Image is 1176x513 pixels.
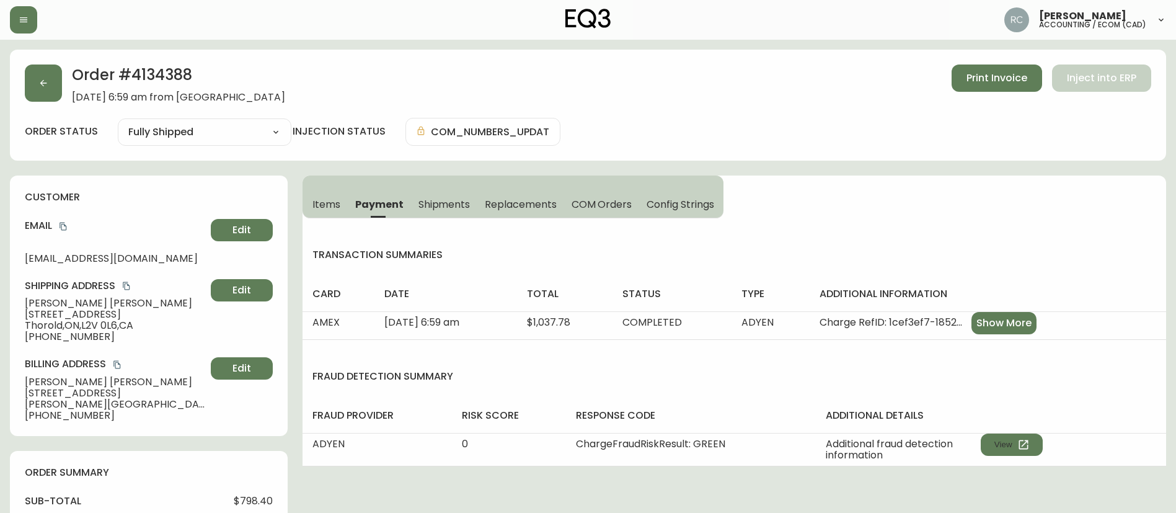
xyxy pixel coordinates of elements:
[25,253,206,264] span: [EMAIL_ADDRESS][DOMAIN_NAME]
[462,437,468,451] span: 0
[72,92,285,103] span: [DATE] 6:59 am from [GEOGRAPHIC_DATA]
[312,198,340,211] span: Items
[111,359,123,371] button: copy
[57,220,69,233] button: copy
[25,399,206,410] span: [PERSON_NAME][GEOGRAPHIC_DATA] , ON , k0m 1n0 , CA
[981,434,1043,456] button: View
[120,280,133,292] button: copy
[234,496,273,507] span: $798.40
[25,320,206,331] span: Thorold , ON , L2V 0L6 , CA
[826,409,1156,422] h4: additional details
[826,439,981,461] span: Additional fraud detection information
[647,198,714,211] span: Config Strings
[293,125,386,138] h4: injection status
[25,388,206,399] span: [STREET_ADDRESS]
[312,437,345,451] span: ADYEN
[527,287,602,301] h4: total
[572,198,632,211] span: COM Orders
[576,437,725,451] span: ChargeFraudRiskResult: GREEN
[25,494,81,508] h4: sub-total
[384,287,507,301] h4: date
[384,315,459,329] span: [DATE] 6:59 am
[741,287,800,301] h4: type
[820,317,966,328] span: Charge RefID: 1cef3ef7-1852-4437-a96d-bfe382e01685
[211,357,273,380] button: Edit
[25,466,273,480] h4: order summary
[25,279,206,293] h4: Shipping Address
[232,362,251,375] span: Edit
[966,71,1027,85] span: Print Invoice
[25,331,206,342] span: [PHONE_NUMBER]
[527,315,570,329] span: $1,037.78
[622,315,682,329] span: COMPLETED
[565,9,611,29] img: logo
[303,370,1166,383] h4: fraud detection summary
[211,279,273,301] button: Edit
[312,287,365,301] h4: card
[25,357,206,371] h4: Billing Address
[1004,7,1029,32] img: f4ba4e02bd060be8f1386e3ca455bd0e
[976,316,1032,330] span: Show More
[25,125,98,138] label: order status
[952,65,1042,92] button: Print Invoice
[576,409,807,422] h4: response code
[971,312,1037,334] button: Show More
[211,219,273,241] button: Edit
[741,315,774,329] span: ADYEN
[622,287,722,301] h4: status
[25,410,206,421] span: [PHONE_NUMBER]
[303,248,1166,262] h4: transaction summaries
[232,283,251,297] span: Edit
[25,309,206,320] span: [STREET_ADDRESS]
[1039,21,1146,29] h5: accounting / ecom (cad)
[418,198,471,211] span: Shipments
[355,198,404,211] span: Payment
[25,219,206,233] h4: Email
[25,298,206,309] span: [PERSON_NAME] [PERSON_NAME]
[820,287,1156,301] h4: additional information
[462,409,555,422] h4: risk score
[312,409,442,422] h4: fraud provider
[485,198,556,211] span: Replacements
[1039,11,1126,21] span: [PERSON_NAME]
[312,315,340,329] span: AMEX
[25,190,273,204] h4: customer
[25,377,206,388] span: [PERSON_NAME] [PERSON_NAME]
[72,65,285,92] h2: Order # 4134388
[232,223,251,237] span: Edit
